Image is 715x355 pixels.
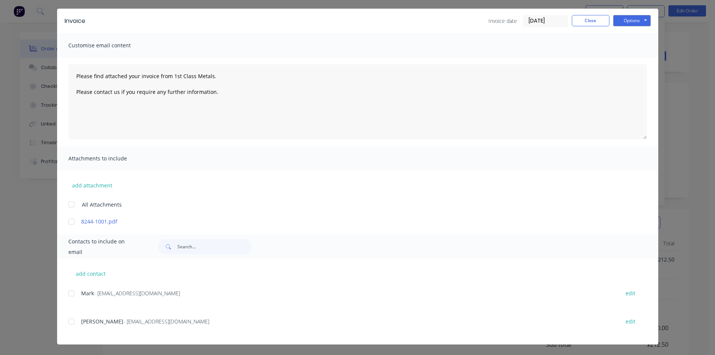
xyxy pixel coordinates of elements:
button: edit [621,288,640,298]
button: add attachment [68,180,116,191]
span: Customise email content [68,40,151,51]
span: Attachments to include [68,153,151,164]
span: - [EMAIL_ADDRESS][DOMAIN_NAME] [94,290,180,297]
span: Mark [81,290,94,297]
span: Invoice date [488,17,517,25]
button: add contact [68,268,113,279]
div: Invoice [65,17,85,26]
span: All Attachments [82,201,122,208]
a: 8244-1001.pdf [81,218,612,225]
span: Contacts to include on email [68,236,139,257]
button: Options [613,15,651,26]
span: [PERSON_NAME] [81,318,123,325]
textarea: Please find attached your invoice from 1st Class Metals. Please contact us if you require any fur... [68,64,647,139]
button: Close [572,15,609,26]
button: edit [621,316,640,326]
input: Search... [177,239,252,254]
span: - [EMAIL_ADDRESS][DOMAIN_NAME] [123,318,209,325]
